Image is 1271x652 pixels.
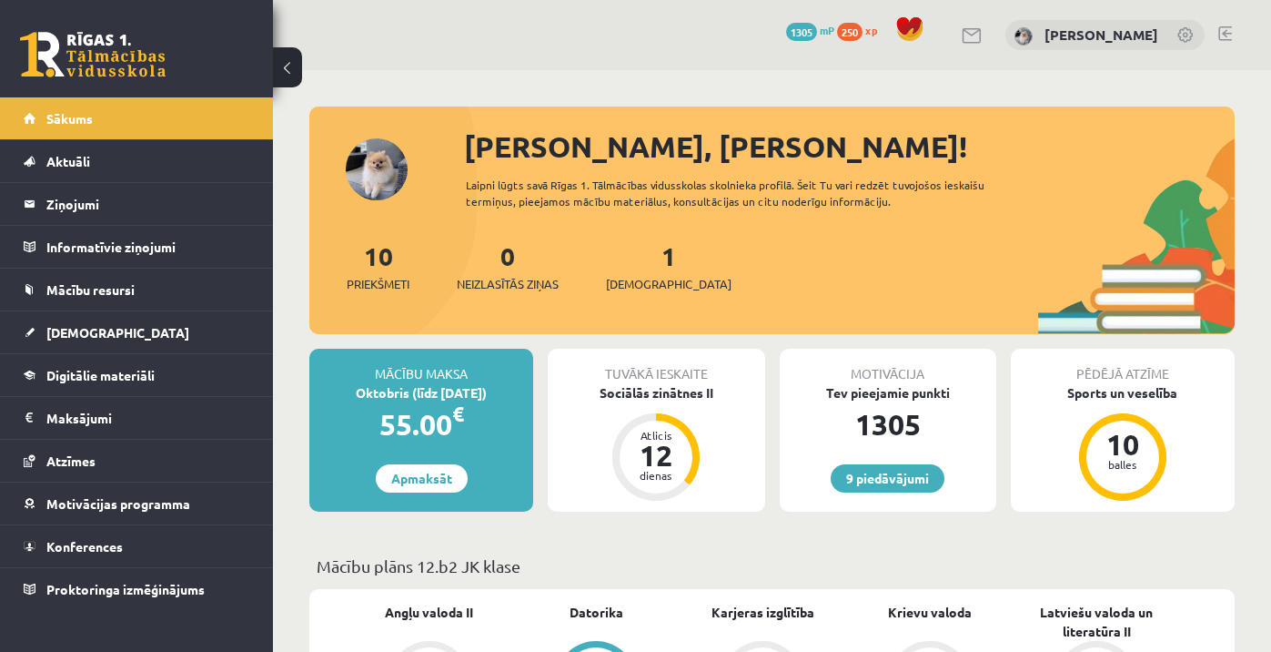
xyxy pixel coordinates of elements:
div: 1305 [780,402,996,446]
a: Digitālie materiāli [24,354,250,396]
a: Konferences [24,525,250,567]
a: 0Neizlasītās ziņas [457,239,559,293]
span: Motivācijas programma [46,495,190,512]
a: Mācību resursi [24,269,250,311]
a: Proktoringa izmēģinājums [24,568,250,610]
span: [DEMOGRAPHIC_DATA] [46,324,189,341]
a: Atzīmes [24,440,250,482]
span: 1305 [786,23,817,41]
span: Proktoringa izmēģinājums [46,581,205,597]
a: Datorika [570,603,623,622]
div: balles [1095,459,1150,470]
span: € [452,401,464,427]
a: Motivācijas programma [24,483,250,525]
div: Motivācija [780,349,996,383]
a: Sociālās zinātnes II Atlicis 12 dienas [548,383,764,504]
a: Rīgas 1. Tālmācības vidusskola [20,32,166,77]
span: Priekšmeti [347,275,409,293]
span: xp [865,23,877,37]
legend: Ziņojumi [46,183,250,225]
div: Atlicis [629,430,683,441]
span: Konferences [46,538,123,555]
legend: Maksājumi [46,397,250,439]
span: Atzīmes [46,453,96,469]
span: Aktuāli [46,153,90,169]
a: Latviešu valoda un literatūra II [1014,603,1180,641]
div: Pēdējā atzīme [1011,349,1235,383]
a: Sākums [24,97,250,139]
a: 1[DEMOGRAPHIC_DATA] [606,239,731,293]
p: Mācību plāns 12.b2 JK klase [317,554,1227,578]
span: mP [820,23,834,37]
div: dienas [629,470,683,481]
span: Mācību resursi [46,281,135,298]
img: Emīlija Kajaka [1014,27,1033,46]
div: [PERSON_NAME], [PERSON_NAME]! [464,125,1235,168]
div: 10 [1095,430,1150,459]
a: Krievu valoda [888,603,972,622]
a: Aktuāli [24,140,250,182]
span: 250 [837,23,862,41]
a: 10Priekšmeti [347,239,409,293]
span: Sākums [46,110,93,127]
div: 12 [629,441,683,470]
a: Informatīvie ziņojumi [24,226,250,268]
div: Mācību maksa [309,349,533,383]
a: 250 xp [837,23,886,37]
a: 1305 mP [786,23,834,37]
div: Tuvākā ieskaite [548,349,764,383]
a: [DEMOGRAPHIC_DATA] [24,311,250,353]
legend: Informatīvie ziņojumi [46,226,250,268]
div: Oktobris (līdz [DATE]) [309,383,533,402]
a: Angļu valoda II [385,603,473,622]
a: Karjeras izglītība [711,603,814,622]
a: [PERSON_NAME] [1044,25,1158,44]
a: Apmaksāt [376,464,468,493]
a: 9 piedāvājumi [831,464,944,493]
span: Digitālie materiāli [46,367,155,383]
a: Maksājumi [24,397,250,439]
div: Sociālās zinātnes II [548,383,764,402]
span: [DEMOGRAPHIC_DATA] [606,275,731,293]
div: 55.00 [309,402,533,446]
div: Sports un veselība [1011,383,1235,402]
a: Sports un veselība 10 balles [1011,383,1235,504]
div: Laipni lūgts savā Rīgas 1. Tālmācības vidusskolas skolnieka profilā. Šeit Tu vari redzēt tuvojošo... [466,177,1021,209]
a: Ziņojumi [24,183,250,225]
div: Tev pieejamie punkti [780,383,996,402]
span: Neizlasītās ziņas [457,275,559,293]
